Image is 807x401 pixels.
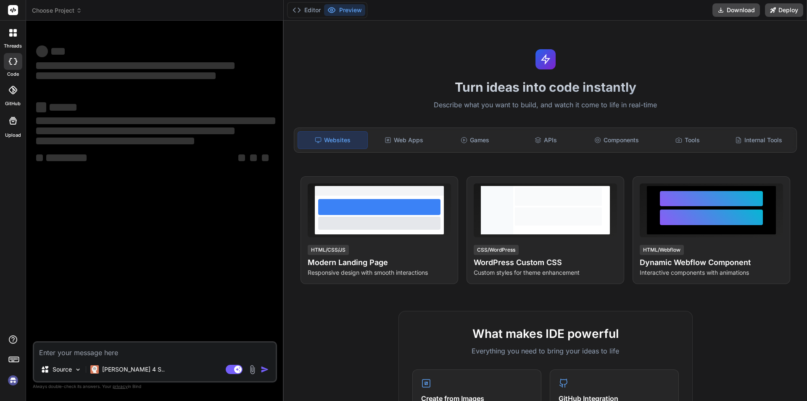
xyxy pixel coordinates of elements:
span: privacy [113,384,128,389]
div: Tools [653,131,723,149]
h4: Modern Landing Page [308,257,451,268]
span: ‌ [36,62,235,69]
img: attachment [248,365,257,374]
div: APIs [511,131,580,149]
span: ‌ [262,154,269,161]
span: ‌ [51,48,65,55]
div: HTML/Webflow [640,245,684,255]
div: Components [582,131,651,149]
p: Custom styles for theme enhancement [474,268,617,277]
h2: What makes IDE powerful [412,325,679,343]
label: threads [4,42,22,50]
span: ‌ [36,102,46,112]
button: Editor [289,4,324,16]
p: Everything you need to bring your ideas to life [412,346,679,356]
button: Preview [324,4,365,16]
p: Describe what you want to build, and watch it come to life in real-time [289,100,802,111]
label: code [7,71,19,78]
button: Download [712,3,760,17]
div: Internal Tools [724,131,793,149]
span: ‌ [36,127,235,134]
p: Interactive components with animations [640,268,783,277]
p: Always double-check its answers. Your in Bind [33,382,277,390]
div: Games [440,131,510,149]
div: Web Apps [369,131,439,149]
img: Pick Models [74,366,82,373]
img: icon [261,365,269,374]
span: ‌ [250,154,257,161]
span: ‌ [36,72,216,79]
p: Source [53,365,72,374]
img: Claude 4 Sonnet [90,365,99,374]
h1: Turn ideas into code instantly [289,80,802,95]
div: HTML/CSS/JS [308,245,349,255]
p: [PERSON_NAME] 4 S.. [102,365,165,374]
span: ‌ [36,45,48,57]
span: ‌ [36,117,275,124]
h4: WordPress Custom CSS [474,257,617,268]
span: ‌ [36,138,194,144]
label: GitHub [5,100,21,107]
div: CSS/WordPress [474,245,519,255]
span: ‌ [46,154,87,161]
button: Deploy [765,3,803,17]
label: Upload [5,132,21,139]
span: ‌ [36,154,43,161]
span: ‌ [50,104,76,111]
span: Choose Project [32,6,82,15]
p: Responsive design with smooth interactions [308,268,451,277]
span: ‌ [238,154,245,161]
h4: Dynamic Webflow Component [640,257,783,268]
img: signin [6,373,20,388]
div: Websites [298,131,368,149]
